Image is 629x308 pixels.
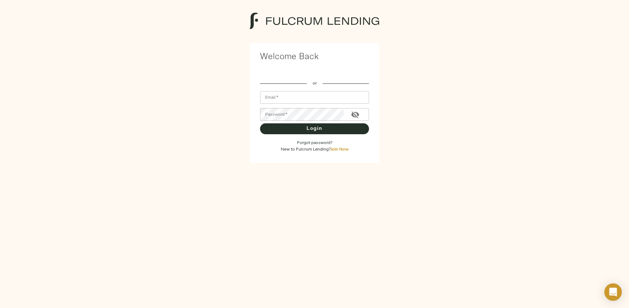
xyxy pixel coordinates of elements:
[267,124,362,134] span: Login
[260,51,369,61] h1: Welcome Back
[250,13,379,29] img: logo
[256,63,373,79] iframe: Sign in with Google Button
[260,123,369,134] button: Login
[297,141,332,145] a: Forgot password?
[346,106,364,123] button: Toggle password visibility
[260,146,369,153] p: New to Fulcrum Lending?
[307,79,322,88] span: or
[604,283,622,301] div: Open Intercom Messenger
[330,147,349,152] a: Join Now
